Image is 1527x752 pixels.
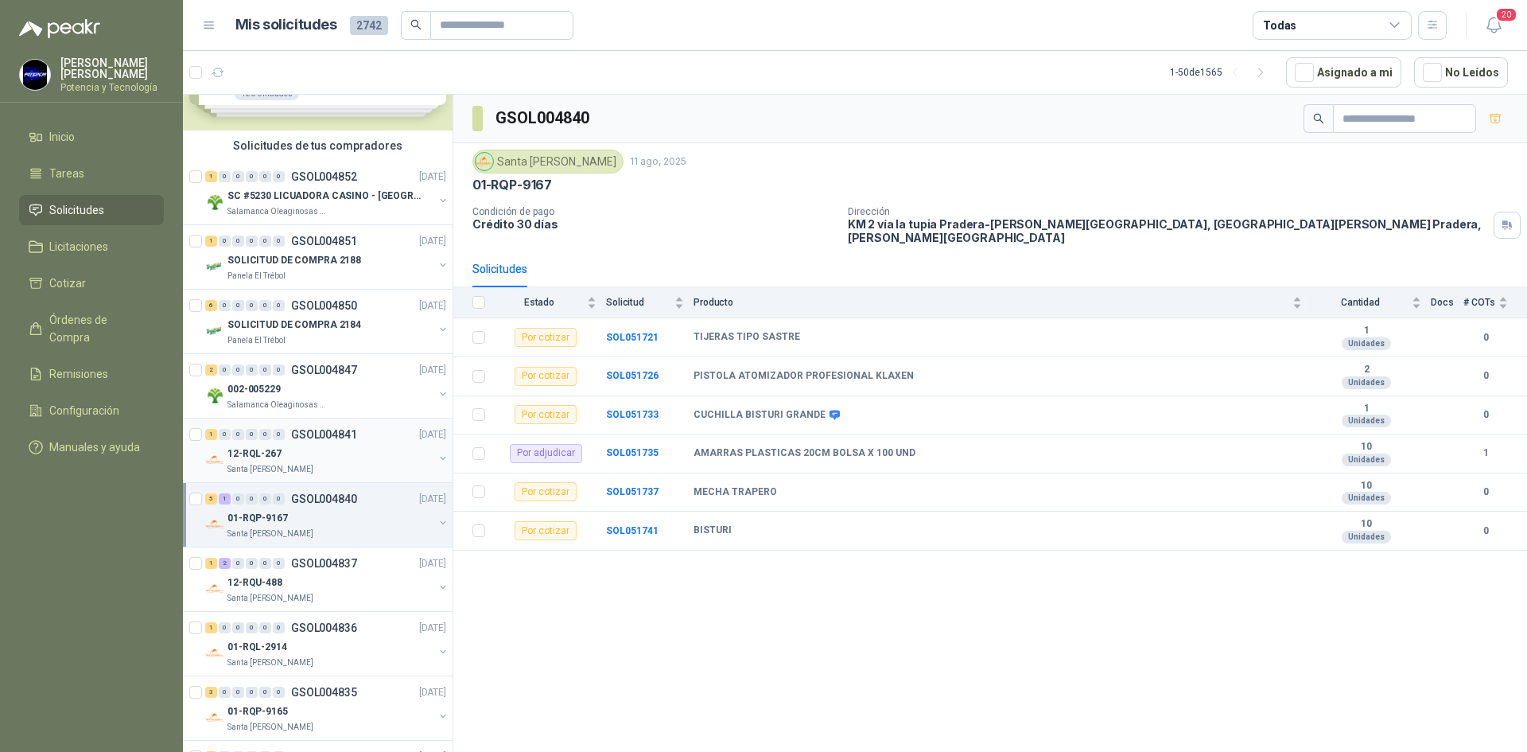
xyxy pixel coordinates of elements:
div: 2 [205,364,217,376]
b: 1 [1311,325,1421,337]
p: Panela El Trébol [227,334,286,347]
div: Todas [1263,17,1296,34]
p: 002-005229 [227,382,281,397]
div: 0 [259,429,271,440]
div: 0 [273,300,285,311]
span: search [1313,113,1324,124]
p: Potencia y Tecnología [60,83,164,92]
div: 0 [246,429,258,440]
b: 0 [1463,524,1508,539]
a: Órdenes de Compra [19,305,164,353]
div: 0 [273,429,285,440]
p: 12-RQL-267 [227,446,282,462]
div: Unidades [1342,337,1391,350]
p: GSOL004852 [291,171,357,182]
div: Por cotizar [515,405,577,424]
div: 0 [232,429,244,440]
img: Company Logo [205,708,224,727]
span: Producto [694,297,1289,308]
div: 0 [219,622,231,633]
b: 10 [1311,480,1421,493]
div: 0 [273,493,285,505]
div: 0 [246,493,258,505]
b: SOL051721 [606,332,659,343]
p: Panela El Trébol [227,270,286,282]
div: Por adjudicar [510,444,582,463]
th: Solicitud [606,287,694,318]
p: 01-RQP-9165 [227,704,288,719]
a: Inicio [19,122,164,152]
div: 0 [219,171,231,182]
div: Unidades [1342,376,1391,389]
a: 1 0 0 0 0 0 GSOL004852[DATE] Company LogoSC #5230 LICUADORA CASINO - [GEOGRAPHIC_DATA]Salamanca O... [205,167,449,218]
span: Inicio [49,128,75,146]
div: 0 [246,364,258,376]
img: Company Logo [20,60,50,90]
div: 0 [273,687,285,698]
b: AMARRAS PLASTICAS 20CM BOLSA X 100 UND [694,447,915,460]
div: 0 [259,300,271,311]
img: Company Logo [205,450,224,470]
p: [DATE] [419,234,446,249]
b: 10 [1311,441,1421,454]
p: Santa [PERSON_NAME] [227,657,313,669]
div: 0 [232,300,244,311]
p: [DATE] [419,685,446,700]
div: 0 [246,558,258,569]
a: Manuales y ayuda [19,432,164,462]
p: GSOL004840 [291,493,357,505]
b: 0 [1463,330,1508,345]
p: Crédito 30 días [472,217,835,231]
a: Remisiones [19,359,164,389]
span: Solicitud [606,297,671,308]
b: 10 [1311,518,1421,531]
a: SOL051737 [606,486,659,497]
th: Producto [694,287,1311,318]
b: MECHA TRAPERO [694,486,777,499]
img: Company Logo [205,644,224,663]
div: Solicitudes [472,260,527,278]
div: 1 - 50 de 1565 [1170,60,1273,85]
b: SOL051741 [606,525,659,536]
th: Cantidad [1311,287,1431,318]
b: SOL051735 [606,447,659,458]
p: Salamanca Oleaginosas SAS [227,399,328,411]
h3: GSOL004840 [495,106,592,131]
button: No Leídos [1414,57,1508,88]
img: Company Logo [205,321,224,341]
a: Licitaciones [19,232,164,262]
a: 5 1 0 0 0 0 GSOL004840[DATE] Company Logo01-RQP-9167Santa [PERSON_NAME] [205,489,449,540]
b: 0 [1463,368,1508,384]
img: Logo peakr [19,19,100,38]
b: 0 [1463,407,1508,423]
a: Tareas [19,158,164,189]
p: GSOL004841 [291,429,357,440]
div: Por cotizar [515,367,577,386]
a: 1 0 0 0 0 0 GSOL004836[DATE] Company Logo01-RQL-2914Santa [PERSON_NAME] [205,618,449,669]
div: 0 [246,171,258,182]
p: SC #5230 LICUADORA CASINO - [GEOGRAPHIC_DATA] [227,189,425,204]
div: 1 [205,622,217,633]
a: 1 0 0 0 0 0 GSOL004841[DATE] Company Logo12-RQL-267Santa [PERSON_NAME] [205,425,449,476]
p: [DATE] [419,492,446,507]
b: 0 [1463,485,1508,500]
a: SOL051733 [606,409,659,420]
span: Solicitudes [49,201,104,219]
div: 1 [205,558,217,569]
span: # COTs [1463,297,1495,308]
div: 5 [205,493,217,505]
p: SOLICITUD DE COMPRA 2188 [227,253,361,268]
img: Company Logo [205,386,224,405]
p: [DATE] [419,621,446,636]
p: Dirección [848,206,1487,217]
button: Asignado a mi [1286,57,1401,88]
p: Salamanca Oleaginosas SAS [227,205,328,218]
b: PISTOLA ATOMIZADOR PROFESIONAL KLAXEN [694,370,914,383]
p: Santa [PERSON_NAME] [227,528,313,540]
th: Docs [1431,287,1463,318]
div: 0 [232,622,244,633]
div: Unidades [1342,531,1391,544]
div: 0 [259,171,271,182]
p: 12-RQU-488 [227,575,282,590]
div: 6 [205,300,217,311]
